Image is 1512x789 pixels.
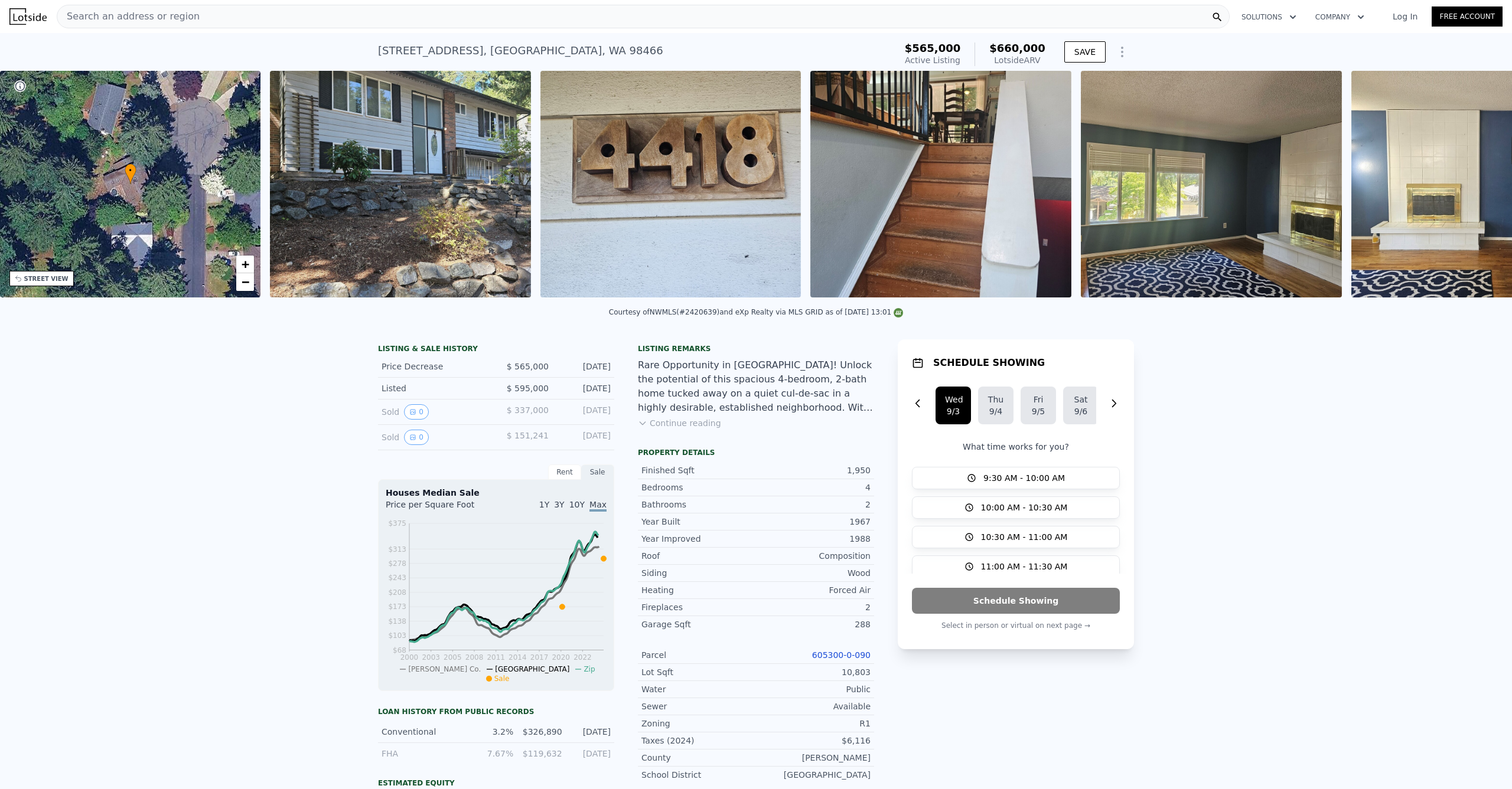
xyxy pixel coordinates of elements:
[756,718,871,729] div: R1
[638,358,874,415] div: Rare Opportunity in [GEOGRAPHIC_DATA]! Unlock the potential of this spacious 4-bedroom, 2-bath ho...
[554,500,564,509] span: 3Y
[9,8,47,25] img: Lotside
[382,404,487,420] div: Sold
[810,71,1071,297] img: Sale: 167473456 Parcel: 100726626
[573,653,592,662] tspan: 2022
[242,257,249,271] span: +
[584,665,595,673] span: Zip
[1432,6,1503,27] a: Free Account
[936,387,971,424] button: Wed9/3
[57,9,200,24] span: Search an address or region
[641,499,756,510] div: Bathrooms
[894,308,903,317] img: NWMLS Logo
[912,496,1120,519] button: 10:00 AM - 10:30 AM
[378,707,614,716] div: Loan history from public records
[609,308,903,316] div: Courtesy of NWMLS (#2420639) and eXp Realty via MLS GRID as of [DATE] 13:01
[581,464,614,480] div: Sale
[641,735,756,747] div: Taxes (2024)
[569,726,611,738] div: [DATE]
[912,526,1120,548] button: 10:30 AM - 11:00 AM
[756,683,871,695] div: Public
[404,430,429,445] button: View historical data
[641,550,756,562] div: Roof
[558,404,611,420] div: [DATE]
[641,533,756,545] div: Year Improved
[569,500,585,509] span: 10Y
[388,559,406,568] tspan: $278
[388,631,406,640] tspan: $103
[242,274,249,289] span: −
[981,531,1068,543] span: 10:30 AM - 11:00 AM
[465,653,484,662] tspan: 2008
[236,256,254,273] a: Zoom in
[641,618,756,630] div: Garage Sqft
[912,555,1120,578] button: 11:00 AM - 11:30 AM
[495,665,569,673] span: [GEOGRAPHIC_DATA]
[641,752,756,764] div: County
[988,405,1004,417] div: 9/4
[641,700,756,712] div: Sewer
[756,584,871,596] div: Forced Air
[1030,394,1047,405] div: Fri
[404,404,429,420] button: View historical data
[236,273,254,291] a: Zoom out
[945,394,962,405] div: Wed
[1110,40,1134,64] button: Show Options
[382,382,487,394] div: Listed
[1073,405,1089,417] div: 9/6
[507,405,549,415] span: $ 337,000
[641,649,756,661] div: Parcel
[388,603,406,611] tspan: $173
[756,464,871,476] div: 1,950
[978,387,1014,424] button: Thu9/4
[589,500,607,512] span: Max
[393,646,406,654] tspan: $68
[905,55,960,65] span: Active Listing
[548,464,581,480] div: Rent
[509,653,527,662] tspan: 2014
[530,653,549,662] tspan: 2017
[569,748,611,759] div: [DATE]
[989,42,1045,54] span: $660,000
[756,567,871,579] div: Wood
[641,567,756,579] div: Siding
[641,516,756,528] div: Year Built
[388,617,406,626] tspan: $138
[558,382,611,394] div: [DATE]
[756,482,871,493] div: 4
[408,665,481,673] span: [PERSON_NAME] Co.
[400,653,419,662] tspan: 2000
[1081,71,1342,297] img: Sale: 167473456 Parcel: 100726626
[756,533,871,545] div: 1988
[507,384,549,393] span: $ 595,000
[507,431,549,440] span: $ 151,241
[422,653,440,662] tspan: 2003
[756,618,871,630] div: 288
[756,516,871,528] div: 1967
[983,472,1065,484] span: 9:30 AM - 10:00 AM
[386,499,496,518] div: Price per Square Foot
[388,519,406,528] tspan: $375
[378,344,614,356] div: LISTING & SALE HISTORY
[386,487,607,499] div: Houses Median Sale
[1379,11,1432,22] a: Log In
[125,163,136,184] div: •
[472,748,513,759] div: 7.67%
[382,748,465,759] div: FHA
[494,675,510,683] span: Sale
[756,666,871,678] div: 10,803
[912,467,1120,489] button: 9:30 AM - 10:00 AM
[1232,6,1306,28] button: Solutions
[388,545,406,554] tspan: $313
[378,42,663,59] div: [STREET_ADDRESS] , [GEOGRAPHIC_DATA] , WA 98466
[933,356,1045,370] h1: SCHEDULE SHOWING
[552,653,570,662] tspan: 2020
[638,344,874,353] div: Listing remarks
[641,718,756,729] div: Zoning
[756,735,871,747] div: $6,116
[641,601,756,613] div: Fireplaces
[444,653,462,662] tspan: 2005
[756,550,871,562] div: Composition
[638,417,721,429] button: Continue reading
[382,726,465,738] div: Conventional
